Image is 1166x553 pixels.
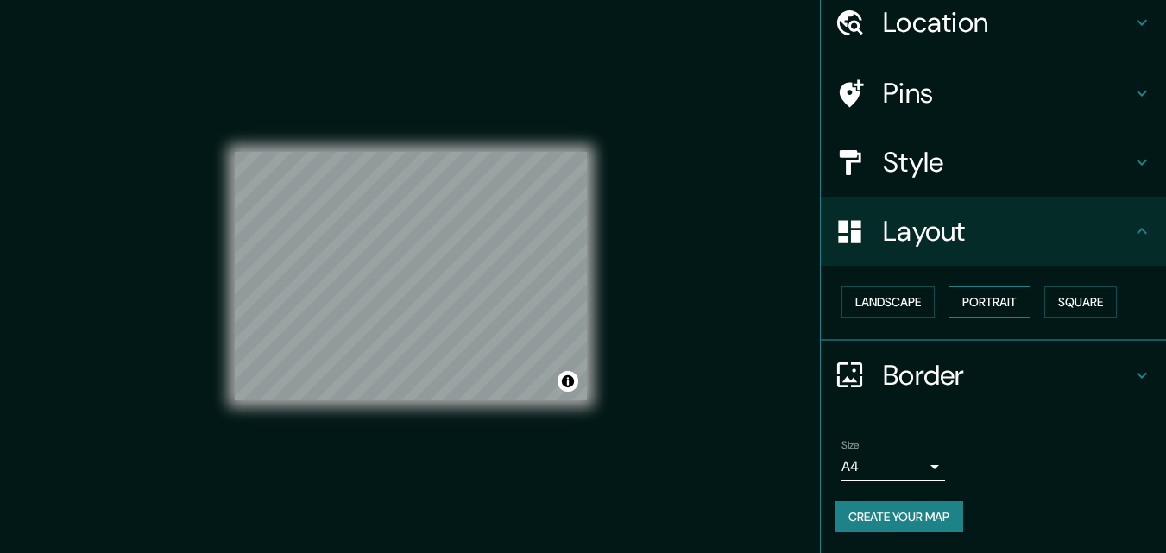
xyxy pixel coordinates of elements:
[883,145,1131,179] h4: Style
[1044,286,1117,318] button: Square
[835,501,963,533] button: Create your map
[883,358,1131,393] h4: Border
[235,152,587,400] canvas: Map
[841,453,945,481] div: A4
[821,128,1166,197] div: Style
[883,76,1131,110] h4: Pins
[949,286,1030,318] button: Portrait
[558,371,578,392] button: Toggle attribution
[821,59,1166,128] div: Pins
[841,437,860,452] label: Size
[821,197,1166,266] div: Layout
[821,341,1166,410] div: Border
[883,214,1131,248] h4: Layout
[841,286,935,318] button: Landscape
[1012,486,1147,534] iframe: Help widget launcher
[883,5,1131,40] h4: Location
